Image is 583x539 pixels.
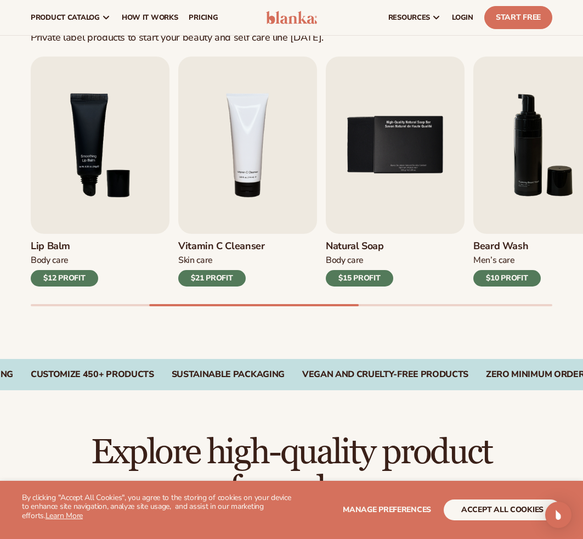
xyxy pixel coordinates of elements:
[484,6,552,29] a: Start Free
[343,504,431,515] span: Manage preferences
[31,57,169,287] a: 3 / 9
[388,13,430,22] span: resources
[22,493,292,521] p: By clicking "Accept All Cookies", you agree to the storing of cookies on your device to enhance s...
[122,13,178,22] span: How It Works
[302,369,468,380] div: VEGAN AND CRUELTY-FREE PRODUCTS
[473,240,541,252] h3: Beard Wash
[178,240,265,252] h3: Vitamin C Cleanser
[31,32,324,44] div: Private label products to start your beauty and self care line [DATE].
[326,57,465,287] a: 5 / 9
[326,240,393,252] h3: Natural Soap
[178,255,265,266] div: Skin Care
[178,57,317,287] a: 4 / 9
[46,510,83,521] a: Learn More
[343,499,431,520] button: Manage preferences
[326,255,393,266] div: Body Care
[178,270,246,287] div: $21 PROFIT
[31,13,100,22] span: product catalog
[452,13,473,22] span: LOGIN
[473,255,541,266] div: Men’s Care
[545,502,571,528] div: Open Intercom Messenger
[189,13,218,22] span: pricing
[473,270,541,287] div: $10 PROFIT
[31,369,154,380] div: CUSTOMIZE 450+ PRODUCTS
[31,255,98,266] div: Body Care
[31,270,98,287] div: $12 PROFIT
[266,11,317,24] img: logo
[31,434,552,508] h2: Explore high-quality product formulas
[172,369,285,380] div: SUSTAINABLE PACKAGING
[31,240,98,252] h3: Lip Balm
[444,499,561,520] button: accept all cookies
[326,270,393,287] div: $15 PROFIT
